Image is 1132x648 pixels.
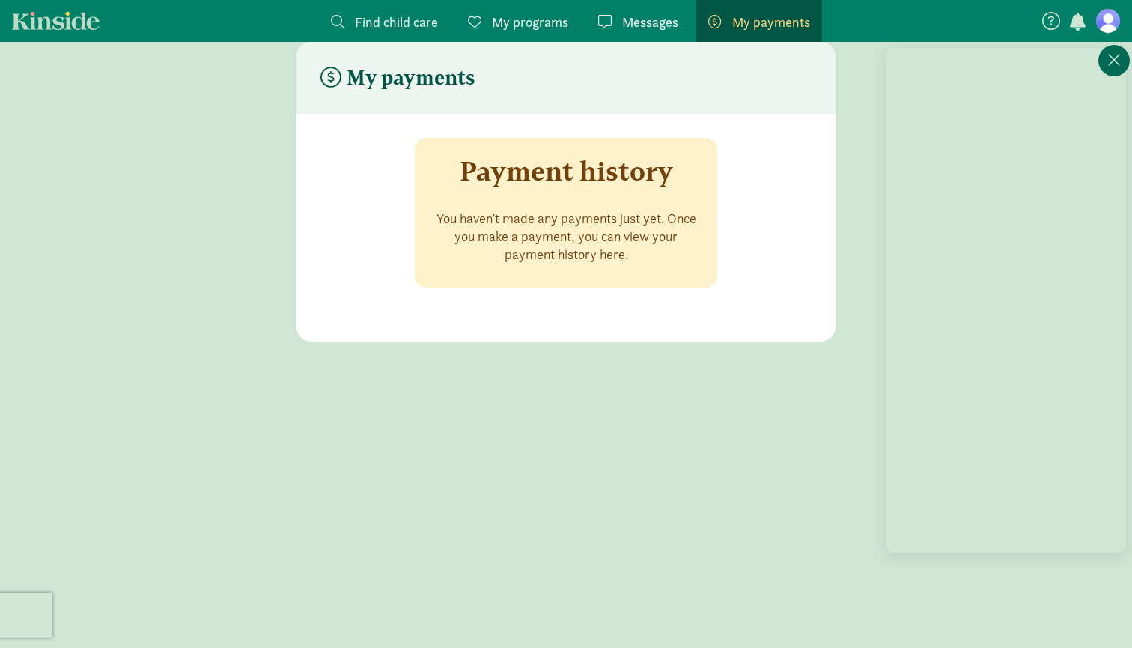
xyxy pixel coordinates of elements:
[433,210,699,264] p: You haven’t made any payments just yet. Once you make a payment, you can view your payment histor...
[355,12,438,32] span: Find child care
[320,66,475,90] h4: My payments
[492,12,568,32] span: My programs
[460,156,673,186] h3: Payment history
[732,12,810,32] span: My payments
[12,11,100,30] a: Kinside
[622,12,678,32] span: Messages
[886,48,1126,558] div: Chat Widget
[886,48,1126,553] iframe: Chat Widget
